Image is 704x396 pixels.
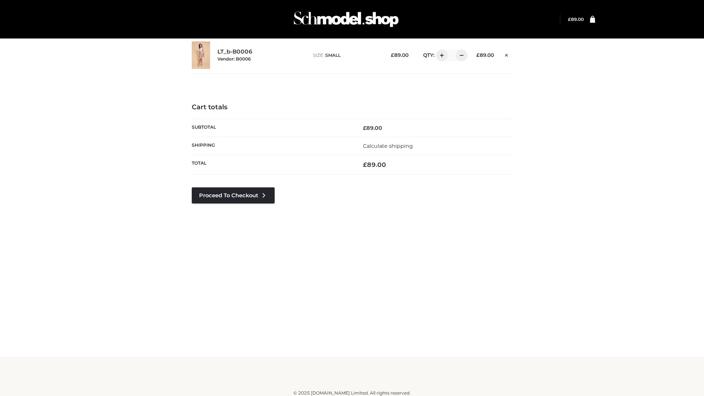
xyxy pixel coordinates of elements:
a: LT_b-B0006 [217,48,253,55]
a: Remove this item [501,49,512,59]
span: £ [476,52,480,58]
div: QTY: [416,49,465,61]
h4: Cart totals [192,103,512,111]
span: £ [391,52,394,58]
a: Proceed to Checkout [192,187,275,203]
span: SMALL [325,52,341,58]
th: Total [192,155,352,175]
a: £89.00 [568,16,584,22]
bdi: 89.00 [476,52,494,58]
bdi: 89.00 [391,52,408,58]
small: Vendor: B0006 [217,56,251,62]
p: size : [313,52,379,59]
span: £ [568,16,571,22]
img: LT_b-B0006 - SMALL [192,41,210,69]
th: Subtotal [192,119,352,137]
bdi: 89.00 [363,161,386,168]
img: Schmodel Admin 964 [291,5,401,34]
th: Shipping [192,137,352,155]
span: £ [363,161,367,168]
a: Calculate shipping [363,143,413,149]
bdi: 89.00 [568,16,584,22]
span: £ [363,125,366,131]
bdi: 89.00 [363,125,382,131]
